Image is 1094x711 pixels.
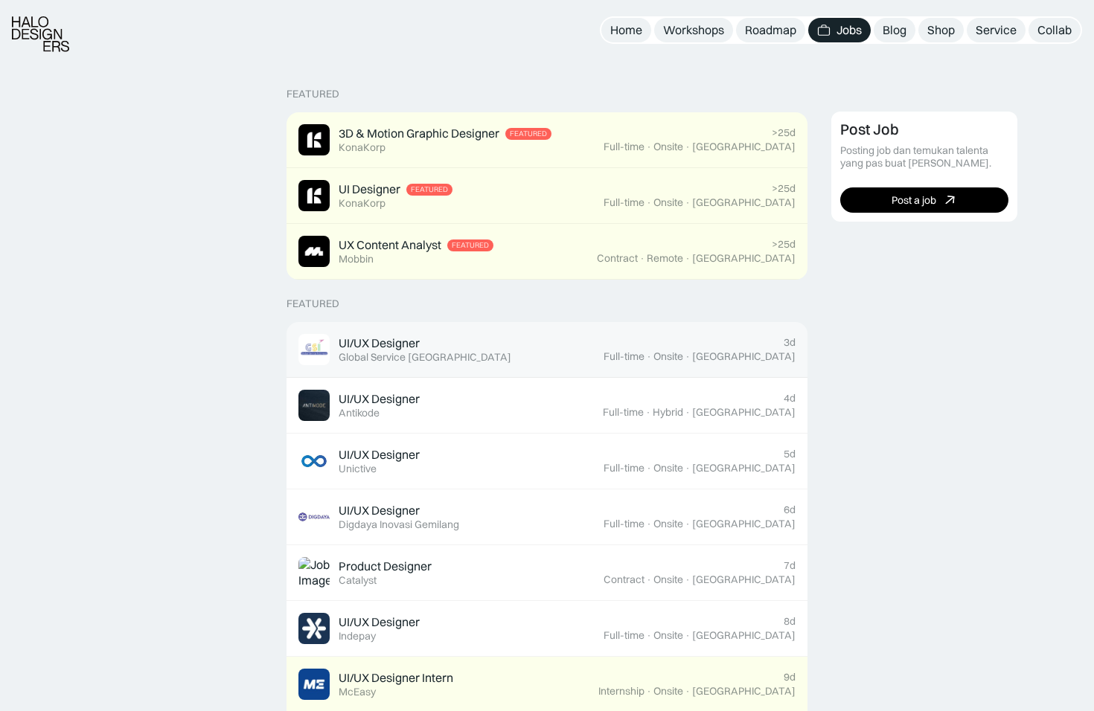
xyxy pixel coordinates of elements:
div: Onsite [653,350,683,363]
div: KonaKorp [339,141,386,154]
a: Workshops [654,18,733,42]
div: UI Designer [339,181,400,197]
div: UI/UX Designer [339,503,420,518]
div: [GEOGRAPHIC_DATA] [692,629,796,642]
div: [GEOGRAPHIC_DATA] [692,462,796,474]
div: · [646,685,652,698]
a: Job ImageUI/UX DesignerDigdaya Inovasi Gemilang6dFull-time·Onsite·[GEOGRAPHIC_DATA] [287,489,807,545]
div: UI/UX Designer [339,335,420,351]
div: Onsite [653,141,683,153]
img: Job Image [298,669,330,700]
div: 8d [784,615,796,628]
div: Internship [598,685,644,698]
a: Blog [874,18,915,42]
div: · [685,406,691,419]
div: · [685,518,691,530]
div: · [646,573,652,586]
img: Job Image [298,557,330,588]
div: Posting job dan temukan talenta yang pas buat [PERSON_NAME]. [840,144,1008,170]
div: · [646,141,652,153]
img: Job Image [298,390,330,421]
div: Featured [287,88,339,100]
div: Onsite [653,573,683,586]
div: Service [976,22,1017,38]
div: >25d [772,182,796,195]
a: Home [601,18,651,42]
div: 4d [784,392,796,405]
div: 7d [784,559,796,572]
a: Shop [918,18,964,42]
div: UX Content Analyst [339,237,441,253]
div: Featured [452,241,489,250]
img: Job Image [298,501,330,533]
a: Job ImageProduct DesignerCatalyst7dContract·Onsite·[GEOGRAPHIC_DATA] [287,545,807,601]
div: · [639,252,645,265]
img: Job Image [298,334,330,365]
div: Blog [883,22,906,38]
a: Job ImageUI DesignerFeaturedKonaKorp>25dFull-time·Onsite·[GEOGRAPHIC_DATA] [287,168,807,224]
div: Hybrid [653,406,683,419]
div: Onsite [653,196,683,209]
a: Job ImageUI/UX DesignerIndepay8dFull-time·Onsite·[GEOGRAPHIC_DATA] [287,601,807,657]
div: · [646,462,652,474]
a: Job ImageUI/UX DesignerUnictive5dFull-time·Onsite·[GEOGRAPHIC_DATA] [287,434,807,489]
div: Full-time [604,350,644,363]
div: · [685,350,691,363]
div: Post Job [840,120,899,138]
div: Mobbin [339,253,374,266]
div: Shop [927,22,955,38]
div: 3d [784,336,796,349]
div: · [646,196,652,209]
div: 6d [784,504,796,516]
div: >25d [772,238,796,251]
div: · [685,629,691,642]
img: Job Image [298,445,330,477]
div: Featured [411,185,448,194]
div: UI/UX Designer [339,614,420,630]
div: UI/UX Designer [339,391,420,407]
div: UI/UX Designer [339,447,420,463]
a: Job ImageUI/UX DesignerAntikode4dFull-time·Hybrid·[GEOGRAPHIC_DATA] [287,378,807,434]
div: Post a job [892,194,936,207]
div: Contract [604,573,644,586]
div: Collab [1037,22,1072,38]
div: Full-time [604,141,644,153]
div: McEasy [339,686,376,698]
div: Full-time [604,518,644,530]
div: · [685,573,691,586]
div: Catalyst [339,574,377,587]
div: [GEOGRAPHIC_DATA] [692,196,796,209]
a: Job Image3D & Motion Graphic DesignerFeaturedKonaKorp>25dFull-time·Onsite·[GEOGRAPHIC_DATA] [287,112,807,168]
div: Global Service [GEOGRAPHIC_DATA] [339,351,511,364]
img: Job Image [298,236,330,267]
div: Full-time [603,406,644,419]
div: [GEOGRAPHIC_DATA] [692,141,796,153]
a: Collab [1029,18,1081,42]
img: Job Image [298,613,330,644]
div: Onsite [653,629,683,642]
a: Job ImageUI/UX DesignerGlobal Service [GEOGRAPHIC_DATA]3dFull-time·Onsite·[GEOGRAPHIC_DATA] [287,322,807,378]
div: 3D & Motion Graphic Designer [339,126,499,141]
div: Digdaya Inovasi Gemilang [339,518,459,531]
div: [GEOGRAPHIC_DATA] [692,573,796,586]
div: [GEOGRAPHIC_DATA] [692,685,796,698]
div: Home [610,22,642,38]
div: · [646,518,652,530]
div: Unictive [339,463,377,475]
div: Product Designer [339,559,432,574]
div: Featured [287,297,339,310]
div: Full-time [604,462,644,474]
div: Featured [510,129,547,138]
div: · [646,350,652,363]
div: >25d [772,126,796,139]
div: [GEOGRAPHIC_DATA] [692,518,796,530]
div: Remote [647,252,683,265]
div: [GEOGRAPHIC_DATA] [692,350,796,363]
div: Antikode [339,407,380,419]
div: Contract [597,252,638,265]
div: Onsite [653,518,683,530]
div: UI/UX Designer Intern [339,670,453,686]
div: Onsite [653,462,683,474]
a: Roadmap [736,18,805,42]
div: [GEOGRAPHIC_DATA] [692,406,796,419]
